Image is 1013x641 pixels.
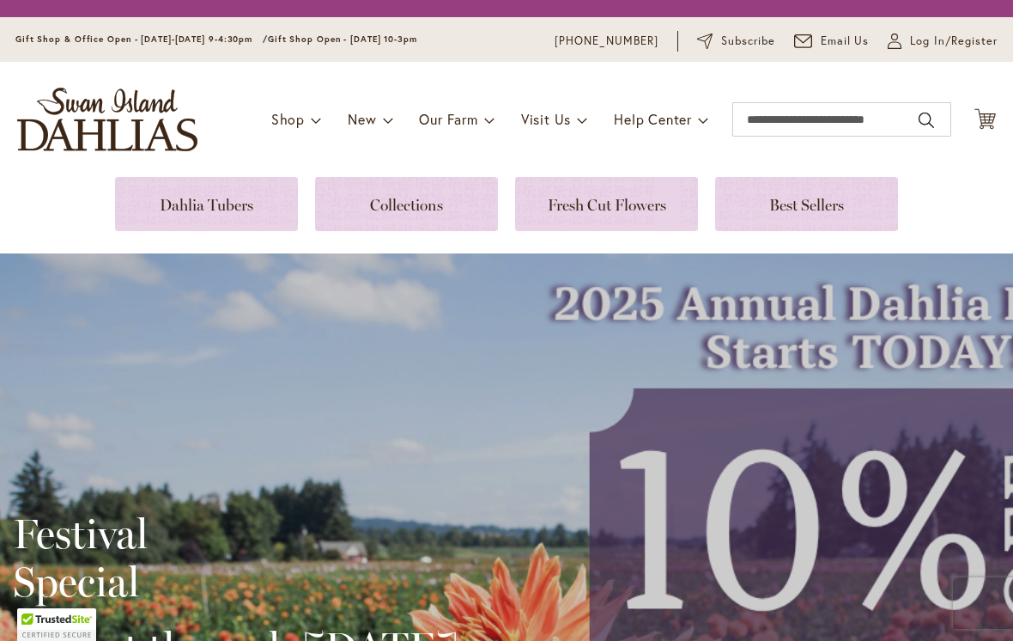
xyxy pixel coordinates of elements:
[348,110,376,128] span: New
[555,33,658,50] a: [PHONE_NUMBER]
[721,33,775,50] span: Subscribe
[614,110,692,128] span: Help Center
[794,33,870,50] a: Email Us
[13,510,458,606] h2: Festival Special
[888,33,998,50] a: Log In/Register
[17,88,197,151] a: store logo
[419,110,477,128] span: Our Farm
[697,33,775,50] a: Subscribe
[268,34,417,45] span: Gift Shop Open - [DATE] 10-3pm
[271,110,305,128] span: Shop
[910,33,998,50] span: Log In/Register
[15,34,268,45] span: Gift Shop & Office Open - [DATE]-[DATE] 9-4:30pm /
[919,107,934,134] button: Search
[821,33,870,50] span: Email Us
[521,110,571,128] span: Visit Us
